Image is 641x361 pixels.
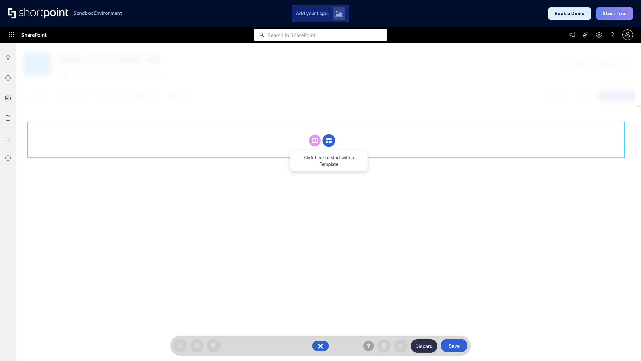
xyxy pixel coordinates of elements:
[411,339,437,353] button: Discard
[73,11,122,15] h1: Sandbox Environment
[296,10,329,16] span: Add your Logo:
[548,7,591,20] button: Book a Demo
[441,339,467,352] button: Save
[21,27,46,43] span: SharePoint
[608,329,641,361] iframe: Chat Widget
[335,10,343,17] img: Upload logo
[268,29,387,41] input: Search in SharePoint
[596,7,633,20] button: Start Trial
